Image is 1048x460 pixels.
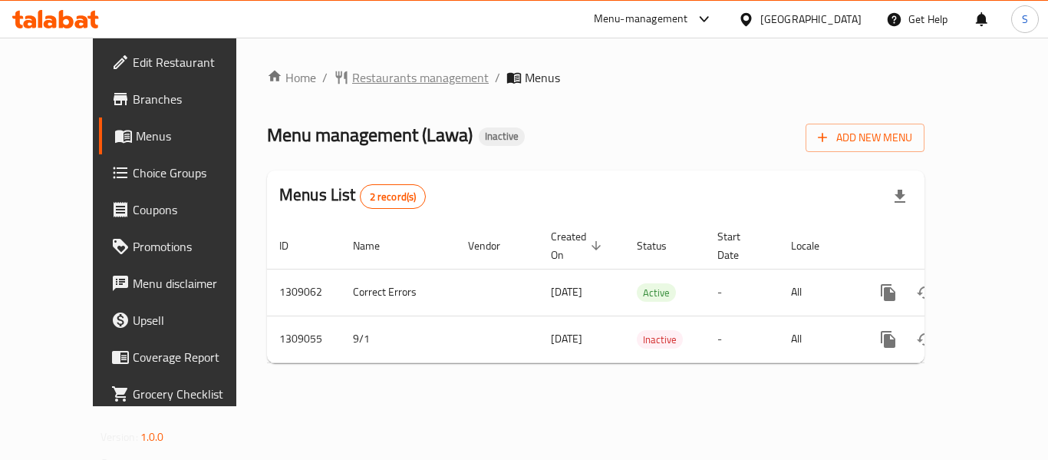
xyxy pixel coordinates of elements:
[279,184,426,209] h2: Menus List
[133,53,255,71] span: Edit Restaurant
[279,237,308,255] span: ID
[101,427,138,447] span: Version:
[99,117,268,154] a: Menus
[133,164,255,182] span: Choice Groups
[341,316,456,362] td: 9/1
[468,237,520,255] span: Vendor
[133,90,255,108] span: Branches
[551,282,582,302] span: [DATE]
[907,274,944,311] button: Change Status
[818,128,912,147] span: Add New Menu
[717,227,760,264] span: Start Date
[133,311,255,329] span: Upsell
[267,269,341,316] td: 1309062
[779,269,858,316] td: All
[806,124,924,152] button: Add New Menu
[870,274,907,311] button: more
[334,68,489,87] a: Restaurants management
[352,68,489,87] span: Restaurants management
[133,237,255,256] span: Promotions
[1022,11,1028,28] span: S
[133,348,255,366] span: Coverage Report
[267,223,1030,363] table: enhanced table
[322,68,328,87] li: /
[870,321,907,358] button: more
[99,302,268,339] a: Upsell
[551,227,606,264] span: Created On
[551,329,582,349] span: [DATE]
[133,385,255,403] span: Grocery Checklist
[495,68,500,87] li: /
[133,274,255,293] span: Menu disclaimer
[99,154,268,191] a: Choice Groups
[99,265,268,302] a: Menu disclaimer
[267,316,341,362] td: 1309055
[341,269,456,316] td: Correct Errors
[705,316,779,362] td: -
[360,184,427,209] div: Total records count
[479,127,525,146] div: Inactive
[637,331,683,349] span: Inactive
[705,269,779,316] td: -
[361,190,426,204] span: 2 record(s)
[479,130,525,143] span: Inactive
[99,339,268,376] a: Coverage Report
[133,200,255,219] span: Coupons
[99,44,268,81] a: Edit Restaurant
[637,237,687,255] span: Status
[637,284,676,302] span: Active
[140,427,164,447] span: 1.0.0
[637,283,676,302] div: Active
[760,11,862,28] div: [GEOGRAPHIC_DATA]
[353,237,400,255] span: Name
[779,316,858,362] td: All
[99,81,268,117] a: Branches
[267,117,473,152] span: Menu management ( Lawa )
[525,68,560,87] span: Menus
[267,68,924,87] nav: breadcrumb
[99,376,268,412] a: Grocery Checklist
[882,178,918,215] div: Export file
[267,68,316,87] a: Home
[858,223,1030,270] th: Actions
[907,321,944,358] button: Change Status
[136,127,255,145] span: Menus
[99,228,268,265] a: Promotions
[99,191,268,228] a: Coupons
[637,330,683,349] div: Inactive
[594,10,688,28] div: Menu-management
[791,237,839,255] span: Locale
